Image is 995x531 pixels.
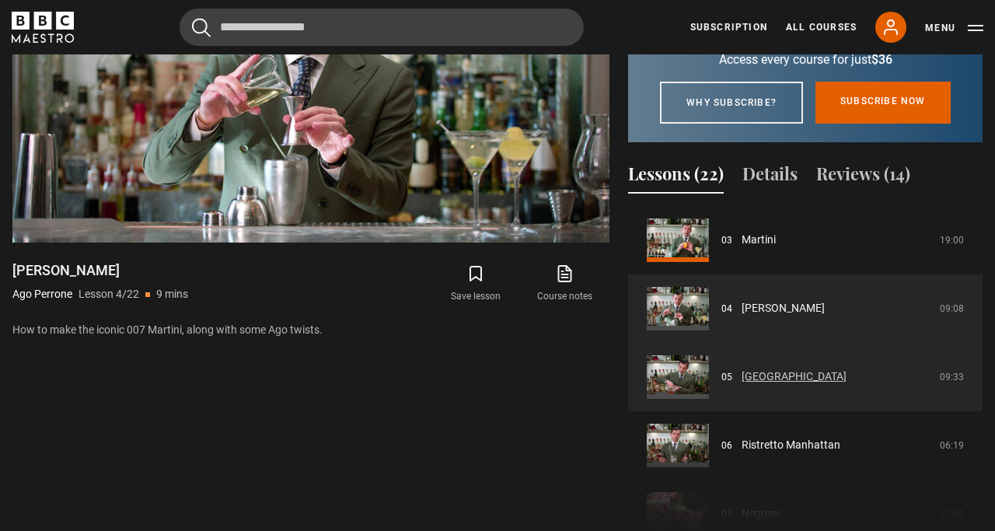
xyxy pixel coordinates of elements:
[660,82,803,124] a: Why subscribe?
[192,18,211,37] button: Submit the search query
[786,20,857,34] a: All Courses
[12,286,72,302] p: Ago Perrone
[628,161,724,194] button: Lessons (22)
[521,261,609,306] a: Course notes
[180,9,584,46] input: Search
[925,20,983,36] button: Toggle navigation
[742,232,776,248] a: Martini
[742,300,825,316] a: [PERSON_NAME]
[815,82,951,124] a: Subscribe now
[12,322,609,338] p: How to make the iconic 007 Martini, along with some Ago twists.
[12,261,188,280] h1: [PERSON_NAME]
[431,261,520,306] button: Save lesson
[742,437,840,453] a: Ristretto Manhattan
[742,369,847,385] a: [GEOGRAPHIC_DATA]
[647,51,964,69] p: Access every course for just
[690,20,767,34] a: Subscription
[742,161,798,194] button: Details
[816,161,910,194] button: Reviews (14)
[156,286,188,302] p: 9 mins
[12,12,74,43] svg: BBC Maestro
[871,52,892,67] span: $36
[79,286,139,302] p: Lesson 4/22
